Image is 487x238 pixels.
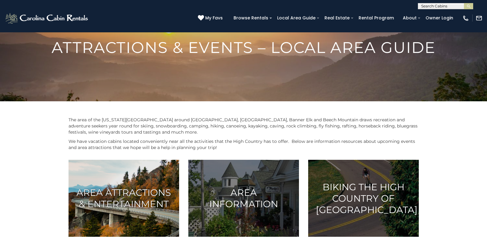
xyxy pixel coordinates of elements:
[462,15,469,22] img: phone-regular-white.png
[69,117,419,135] p: The area of the [US_STATE][GEOGRAPHIC_DATA] around [GEOGRAPHIC_DATA], [GEOGRAPHIC_DATA], Banner E...
[188,160,299,237] a: Area Information
[476,15,482,22] img: mail-regular-white.png
[355,13,397,23] a: Rental Program
[422,13,456,23] a: Owner Login
[69,160,179,237] a: Area Attractions & Entertainment
[5,12,90,24] img: White-1-2.png
[196,187,291,210] h3: Area Information
[230,13,271,23] a: Browse Rentals
[400,13,420,23] a: About
[205,15,223,21] span: My Favs
[321,13,353,23] a: Real Estate
[274,13,319,23] a: Local Area Guide
[308,160,419,237] a: Biking the High Country of [GEOGRAPHIC_DATA]
[76,187,171,210] h3: Area Attractions & Entertainment
[316,181,411,216] h3: Biking the High Country of [GEOGRAPHIC_DATA]
[69,138,419,151] p: We have vacation cabins located conveniently near all the activities that the High Country has to...
[198,15,224,22] a: My Favs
